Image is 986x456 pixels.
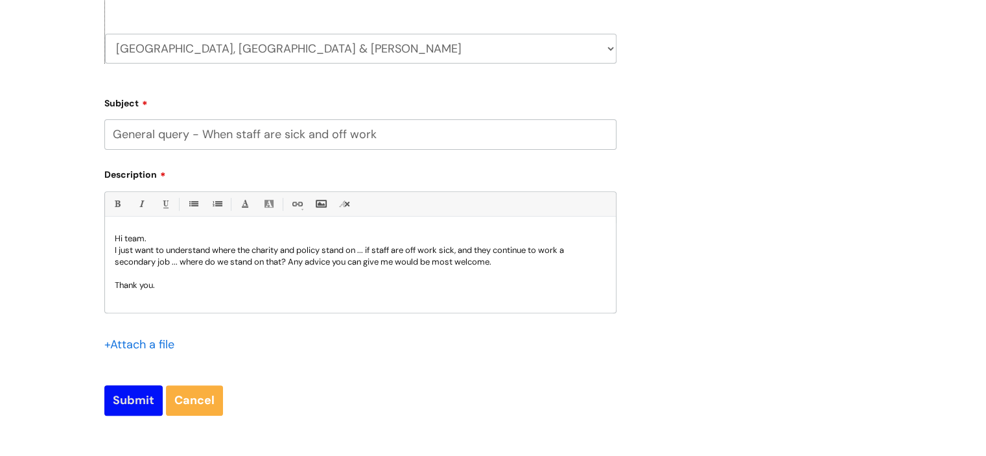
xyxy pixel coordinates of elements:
[288,196,305,212] a: Link
[115,280,606,291] p: Thank you.
[104,93,616,109] label: Subject
[166,385,223,415] a: Cancel
[109,196,125,212] a: Bold (Ctrl-B)
[115,233,606,245] p: Hi team.
[185,196,201,212] a: • Unordered List (Ctrl-Shift-7)
[104,385,163,415] input: Submit
[157,196,173,212] a: Underline(Ctrl-U)
[104,165,616,180] label: Description
[209,196,225,212] a: 1. Ordered List (Ctrl-Shift-8)
[115,245,606,268] p: I just want to understand where the charity and policy stand on ... if staff are off work sick, a...
[312,196,329,212] a: Insert Image...
[336,196,353,212] a: Remove formatting (Ctrl-\)
[104,334,182,355] div: Attach a file
[261,196,277,212] a: Back Color
[133,196,149,212] a: Italic (Ctrl-I)
[237,196,253,212] a: Font Color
